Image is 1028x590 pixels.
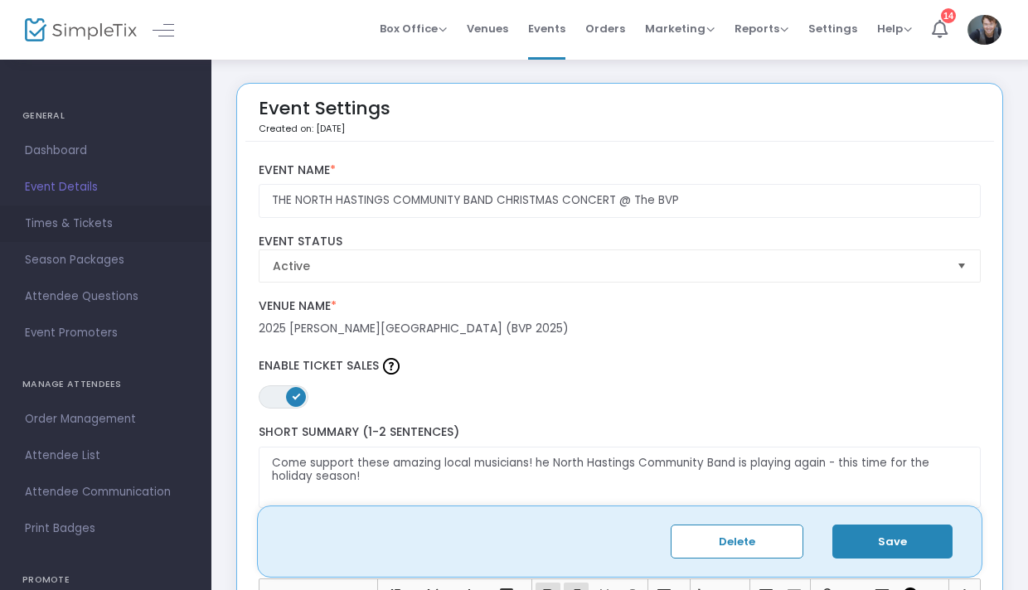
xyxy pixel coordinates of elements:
label: Enable Ticket Sales [259,354,982,379]
label: Tell us about your event [250,525,989,578]
h4: GENERAL [22,99,189,133]
label: Venue Name [259,299,982,314]
span: Event Promoters [25,322,187,344]
span: Print Badges [25,518,187,539]
span: Short Summary (1-2 Sentences) [259,423,459,440]
div: 14 [941,5,956,20]
span: Settings [808,7,857,50]
h4: MANAGE ATTENDEES [22,368,189,401]
img: question-mark [383,358,400,375]
span: Orders [585,7,625,50]
span: Attendee Questions [25,286,187,307]
label: Event Name [259,163,982,178]
label: Event Status [259,235,982,249]
span: Dashboard [25,140,187,162]
span: Attendee Communication [25,481,187,503]
button: Delete [671,525,803,559]
span: Active [273,258,944,274]
span: Event Details [25,177,187,198]
span: Order Management [25,409,187,430]
div: Event Settings [259,92,390,141]
span: Help [877,21,912,36]
span: Times & Tickets [25,213,187,235]
span: Box Office [380,21,447,36]
span: Season Packages [25,249,187,271]
span: Marketing [645,21,715,36]
span: ON [292,392,300,400]
button: Save [832,525,953,559]
span: Reports [735,21,788,36]
span: Venues [467,7,508,50]
p: Created on: [DATE] [259,122,390,136]
div: 2025 [PERSON_NAME][GEOGRAPHIC_DATA] (BVP 2025) [259,320,982,337]
span: Events [528,7,565,50]
span: Attendee List [25,445,187,467]
input: Enter Event Name [259,184,982,218]
button: Select [950,250,973,282]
